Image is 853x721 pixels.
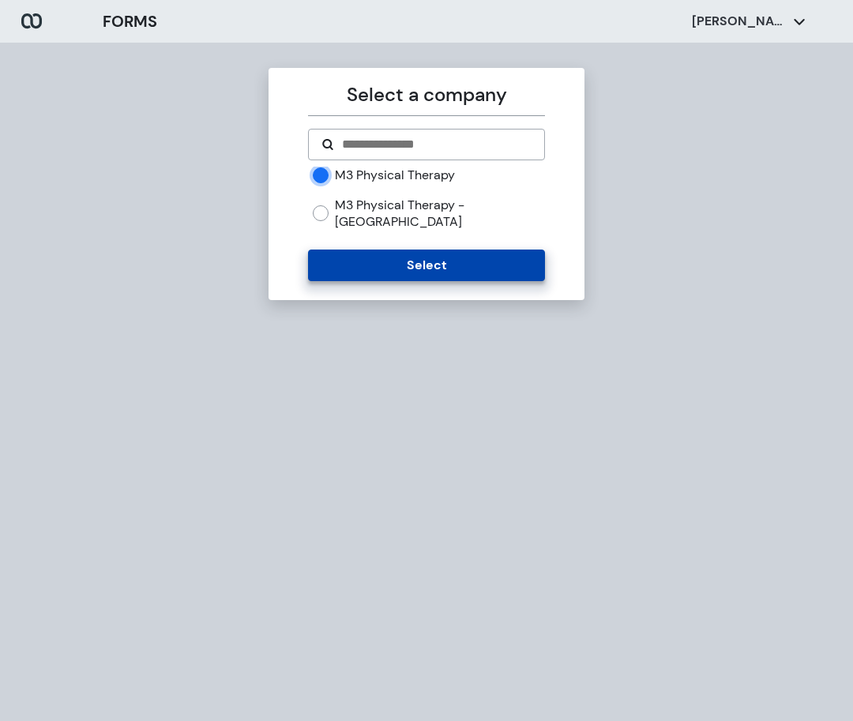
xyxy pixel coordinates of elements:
p: [PERSON_NAME] [692,13,787,30]
input: Search [340,135,531,154]
label: M3 Physical Therapy - [GEOGRAPHIC_DATA] [335,197,544,231]
h3: FORMS [103,9,157,33]
label: M3 Physical Therapy [335,167,455,184]
p: Select a company [308,81,544,109]
button: Select [308,250,544,281]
